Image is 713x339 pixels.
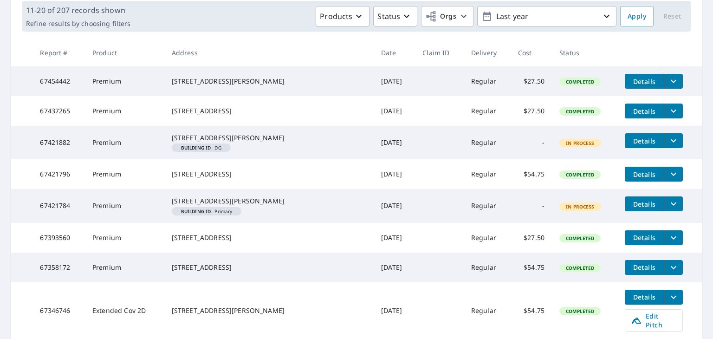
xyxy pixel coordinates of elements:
td: 67358172 [32,253,85,282]
span: In Process [560,203,600,210]
span: Details [630,263,658,272]
td: Premium [85,189,164,222]
td: Regular [464,126,511,159]
span: Details [630,200,658,209]
button: detailsBtn-67393560 [625,230,664,245]
td: [DATE] [374,253,415,282]
td: Premium [85,253,164,282]
span: Details [630,107,658,116]
div: [STREET_ADDRESS][PERSON_NAME] [172,306,366,315]
td: [DATE] [374,96,415,126]
button: detailsBtn-67437265 [625,104,664,118]
td: [DATE] [374,223,415,253]
div: [STREET_ADDRESS][PERSON_NAME] [172,196,366,206]
span: Details [630,233,658,242]
button: filesDropdownBtn-67346746 [664,290,683,305]
button: Last year [477,6,616,26]
td: - [511,126,552,159]
td: 67421882 [32,126,85,159]
td: Premium [85,126,164,159]
div: [STREET_ADDRESS][PERSON_NAME] [172,77,366,86]
button: filesDropdownBtn-67421796 [664,167,683,182]
span: Edit Pitch [631,312,677,329]
td: [DATE] [374,282,415,339]
span: Completed [560,308,600,314]
span: Details [630,137,658,145]
td: [DATE] [374,189,415,222]
span: Apply [628,11,646,22]
p: Status [377,11,400,22]
td: 67346746 [32,282,85,339]
td: [DATE] [374,126,415,159]
td: Premium [85,223,164,253]
button: filesDropdownBtn-67421882 [664,133,683,148]
span: Completed [560,171,600,178]
th: Delivery [464,39,511,66]
button: Apply [620,6,654,26]
span: Primary [175,209,238,214]
td: Regular [464,282,511,339]
button: filesDropdownBtn-67358172 [664,260,683,275]
td: 67421784 [32,189,85,222]
td: $27.50 [511,66,552,96]
td: Premium [85,159,164,189]
td: Regular [464,223,511,253]
td: 67393560 [32,223,85,253]
button: Status [373,6,417,26]
a: Edit Pitch [625,309,683,332]
button: Orgs [421,6,473,26]
div: [STREET_ADDRESS] [172,106,366,116]
button: detailsBtn-67346746 [625,290,664,305]
button: filesDropdownBtn-67454442 [664,74,683,89]
button: filesDropdownBtn-67393560 [664,230,683,245]
td: [DATE] [374,159,415,189]
em: Building ID [181,209,211,214]
button: detailsBtn-67421882 [625,133,664,148]
p: Products [320,11,352,22]
button: detailsBtn-67421784 [625,196,664,211]
div: [STREET_ADDRESS] [172,263,366,272]
th: Status [552,39,617,66]
td: Regular [464,66,511,96]
button: Products [316,6,369,26]
td: $54.75 [511,159,552,189]
button: filesDropdownBtn-67421784 [664,196,683,211]
span: Completed [560,265,600,271]
th: Claim ID [415,39,464,66]
td: Regular [464,96,511,126]
span: Details [630,293,658,301]
div: [STREET_ADDRESS] [172,169,366,179]
th: Address [164,39,374,66]
td: - [511,189,552,222]
td: $27.50 [511,223,552,253]
td: 67421796 [32,159,85,189]
button: filesDropdownBtn-67437265 [664,104,683,118]
th: Cost [511,39,552,66]
em: Building ID [181,145,211,150]
span: DG [175,145,227,150]
td: Regular [464,159,511,189]
div: [STREET_ADDRESS][PERSON_NAME] [172,133,366,143]
td: 67437265 [32,96,85,126]
span: Completed [560,78,600,85]
button: detailsBtn-67454442 [625,74,664,89]
th: Report # [32,39,85,66]
td: Premium [85,66,164,96]
td: $27.50 [511,96,552,126]
span: Details [630,170,658,179]
span: Completed [560,108,600,115]
span: In Process [560,140,600,146]
td: Premium [85,96,164,126]
td: [DATE] [374,66,415,96]
th: Product [85,39,164,66]
td: Extended Cov 2D [85,282,164,339]
span: Orgs [425,11,456,22]
span: Completed [560,235,600,241]
td: $54.75 [511,282,552,339]
p: 11-20 of 207 records shown [26,5,130,16]
span: Details [630,77,658,86]
p: Last year [493,8,601,25]
button: detailsBtn-67421796 [625,167,664,182]
td: Regular [464,189,511,222]
th: Date [374,39,415,66]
